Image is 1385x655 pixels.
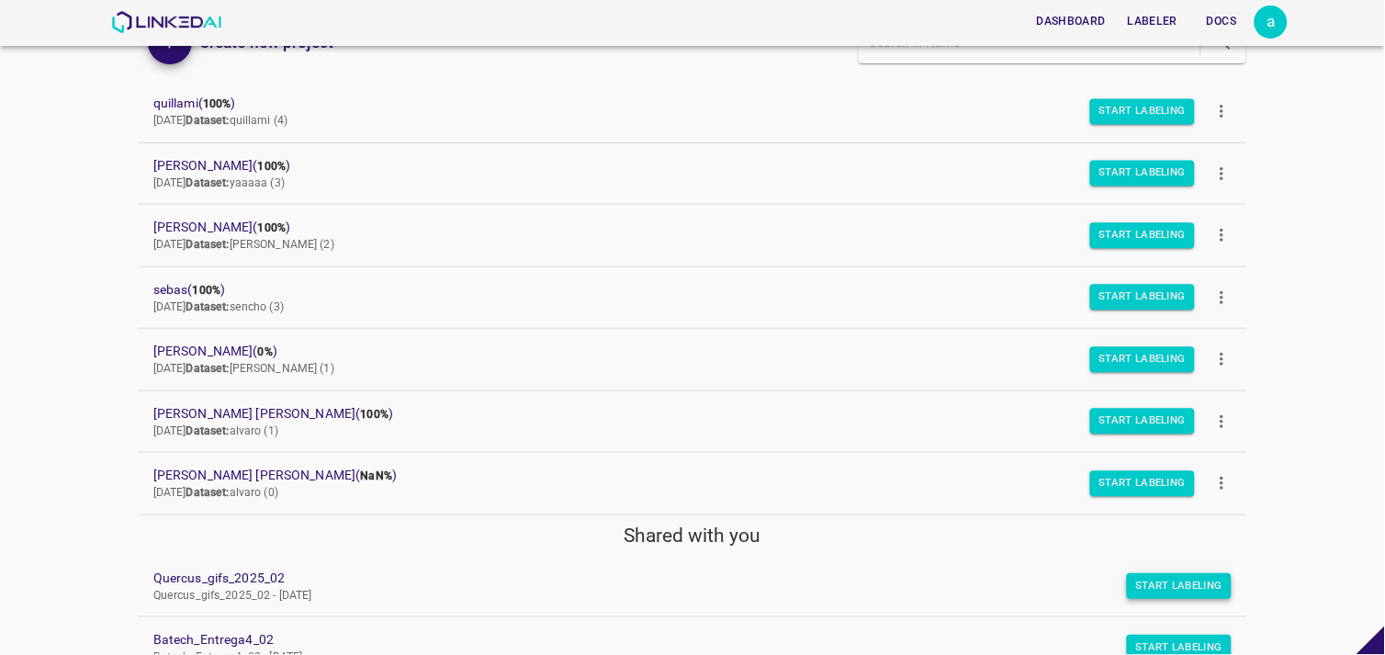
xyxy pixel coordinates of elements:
b: 0% [258,345,273,358]
p: Quercus_gifs_2025_02 - [DATE] [153,588,1202,604]
button: Open settings [1255,6,1288,39]
a: [PERSON_NAME](0%)[DATE]Dataset:[PERSON_NAME] (1) [139,329,1246,390]
b: Dataset: [186,424,230,437]
b: Dataset: [186,238,230,251]
b: 100% [360,408,388,421]
b: Dataset: [186,486,230,499]
b: Dataset: [186,114,230,127]
b: Dataset: [186,300,230,313]
button: more [1201,277,1243,318]
a: quillami(100%)[DATE]Dataset:quillami (4) [139,81,1246,142]
button: more [1201,339,1243,380]
button: more [1201,215,1243,256]
a: [PERSON_NAME] [PERSON_NAME](NaN%)[DATE]Dataset:alvaro (0) [139,453,1246,514]
a: Docs [1188,3,1255,40]
span: [PERSON_NAME] [PERSON_NAME] ( ) [153,404,1202,423]
span: [DATE] quillami (4) [153,114,287,127]
a: Labeler [1117,3,1188,40]
button: Labeler [1120,6,1185,37]
a: sebas(100%)[DATE]Dataset:sencho (3) [139,267,1246,329]
button: more [1201,152,1243,194]
a: [PERSON_NAME](100%)[DATE]Dataset:yaaaaa (3) [139,143,1246,205]
span: [PERSON_NAME] [PERSON_NAME] ( ) [153,466,1202,485]
a: [PERSON_NAME](100%)[DATE]Dataset:[PERSON_NAME] (2) [139,205,1246,266]
a: Batech_Entrega4_02 [153,630,1202,649]
b: 100% [203,97,231,110]
button: Start Labeling [1127,573,1233,599]
b: Dataset: [186,176,230,189]
img: LinkedAI [111,11,222,33]
a: Quercus_gifs_2025_02 [153,569,1202,588]
span: [PERSON_NAME] ( ) [153,156,1202,175]
h5: Shared with you [139,523,1246,548]
button: Start Labeling [1090,222,1196,248]
button: Docs [1192,6,1251,37]
span: [DATE] alvaro (1) [153,424,278,437]
b: 100% [258,160,287,173]
button: Start Labeling [1090,98,1196,124]
span: [DATE] [PERSON_NAME] (1) [153,362,334,375]
b: Dataset: [186,362,230,375]
b: 100% [258,221,287,234]
button: Start Labeling [1090,346,1196,372]
span: quillami ( ) [153,94,1202,113]
button: Start Labeling [1090,161,1196,186]
button: more [1201,401,1243,442]
span: [DATE] yaaaaa (3) [153,176,285,189]
span: sebas ( ) [153,280,1202,299]
div: a [1255,6,1288,39]
button: Dashboard [1030,6,1113,37]
b: 100% [193,284,221,297]
span: [DATE] [PERSON_NAME] (2) [153,238,334,251]
button: Start Labeling [1090,409,1196,435]
a: Dashboard [1026,3,1117,40]
button: Start Labeling [1090,285,1196,311]
span: [PERSON_NAME] ( ) [153,218,1202,237]
a: [PERSON_NAME] [PERSON_NAME](100%)[DATE]Dataset:alvaro (1) [139,391,1246,453]
span: [DATE] sencho (3) [153,300,284,313]
b: NaN% [360,469,392,482]
span: [PERSON_NAME] ( ) [153,342,1202,361]
button: Start Labeling [1090,470,1196,496]
button: more [1201,463,1243,504]
span: [DATE] alvaro (0) [153,486,278,499]
button: more [1201,91,1243,132]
